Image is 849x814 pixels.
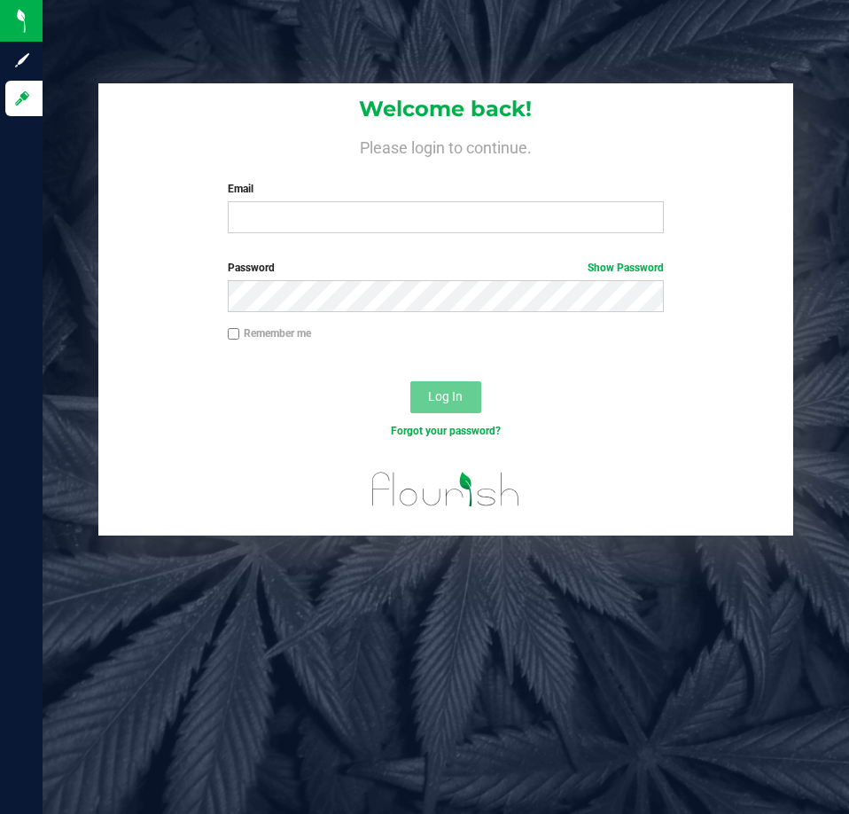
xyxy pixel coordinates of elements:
label: Remember me [228,325,311,341]
h4: Please login to continue. [98,135,792,156]
label: Email [228,181,664,197]
button: Log In [410,381,481,413]
a: Forgot your password? [391,425,501,437]
span: Password [228,262,275,274]
h1: Welcome back! [98,98,792,121]
inline-svg: Sign up [13,51,31,69]
input: Remember me [228,328,240,340]
img: flourish_logo.svg [359,458,533,521]
a: Show Password [588,262,664,274]
span: Log In [428,389,463,403]
inline-svg: Log in [13,90,31,107]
